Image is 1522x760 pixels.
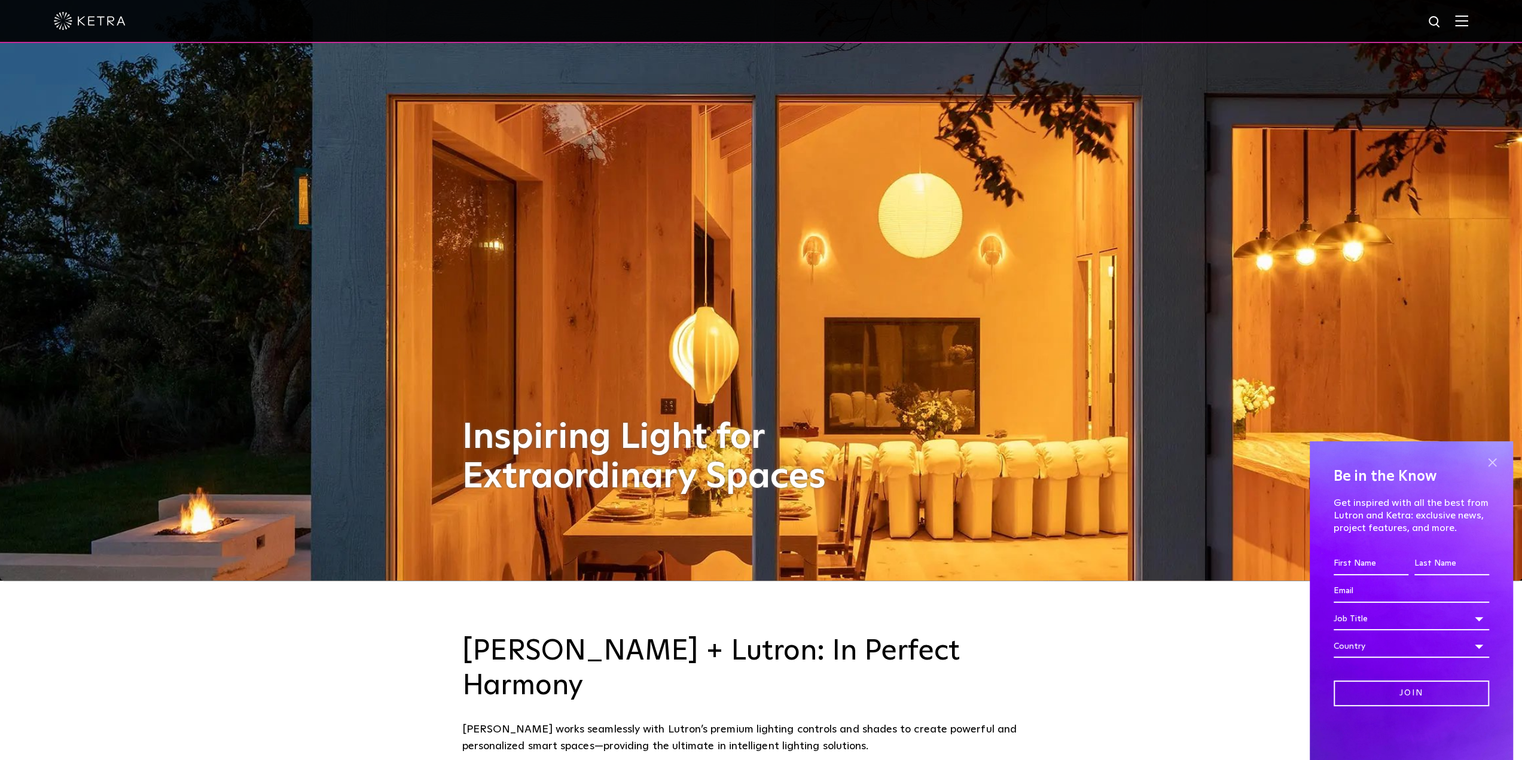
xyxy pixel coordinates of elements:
[1455,15,1468,26] img: Hamburger%20Nav.svg
[462,634,1060,703] h3: [PERSON_NAME] + Lutron: In Perfect Harmony
[54,12,126,30] img: ketra-logo-2019-white
[1334,465,1489,488] h4: Be in the Know
[1334,497,1489,534] p: Get inspired with all the best from Lutron and Ketra: exclusive news, project features, and more.
[462,721,1060,755] div: [PERSON_NAME] works seamlessly with Lutron’s premium lighting controls and shades to create power...
[1334,608,1489,630] div: Job Title
[1428,15,1442,30] img: search icon
[1334,680,1489,706] input: Join
[1334,553,1408,575] input: First Name
[1334,580,1489,603] input: Email
[1414,553,1489,575] input: Last Name
[1334,635,1489,658] div: Country
[462,418,851,497] h1: Inspiring Light for Extraordinary Spaces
